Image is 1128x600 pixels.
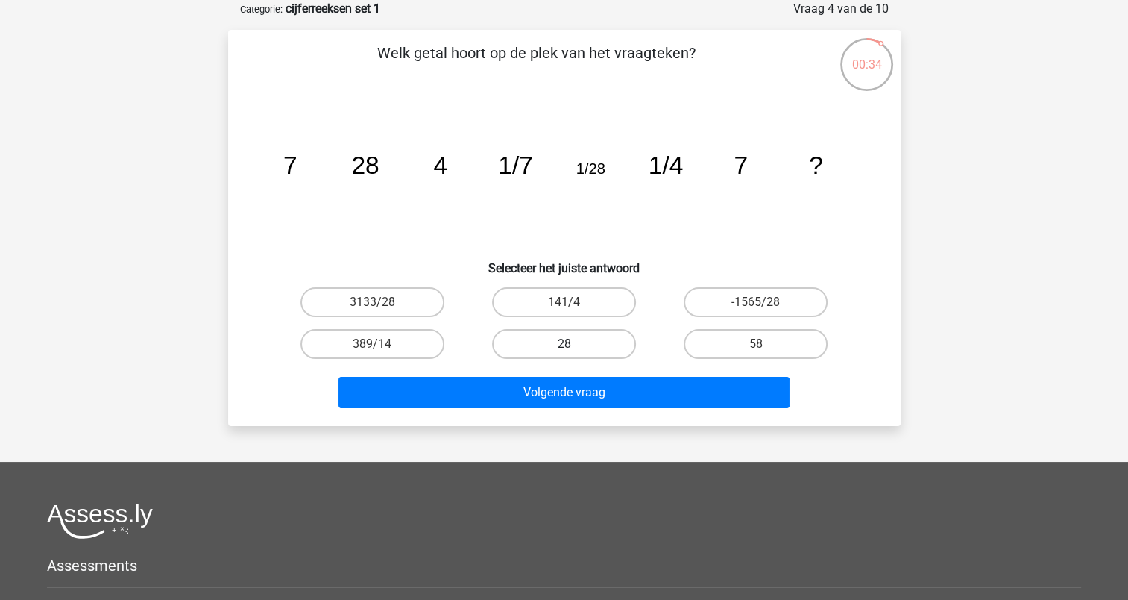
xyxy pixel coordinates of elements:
[351,151,379,179] tspan: 28
[252,249,877,275] h6: Selecteer het juiste antwoord
[492,287,636,317] label: 141/4
[492,329,636,359] label: 28
[648,151,683,179] tspan: 1/4
[684,329,828,359] label: 58
[286,1,380,16] strong: cijferreeksen set 1
[283,151,297,179] tspan: 7
[684,287,828,317] label: -1565/28
[252,42,821,87] p: Welk getal hoort op de plek van het vraagteken?
[338,377,790,408] button: Volgende vraag
[498,151,533,179] tspan: 1/7
[734,151,748,179] tspan: 7
[240,4,283,15] small: Categorie:
[47,504,153,539] img: Assessly logo
[433,151,447,179] tspan: 4
[576,160,605,177] tspan: 1/28
[300,287,444,317] label: 3133/28
[300,329,444,359] label: 389/14
[809,151,823,179] tspan: ?
[839,37,895,74] div: 00:34
[47,557,1081,575] h5: Assessments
